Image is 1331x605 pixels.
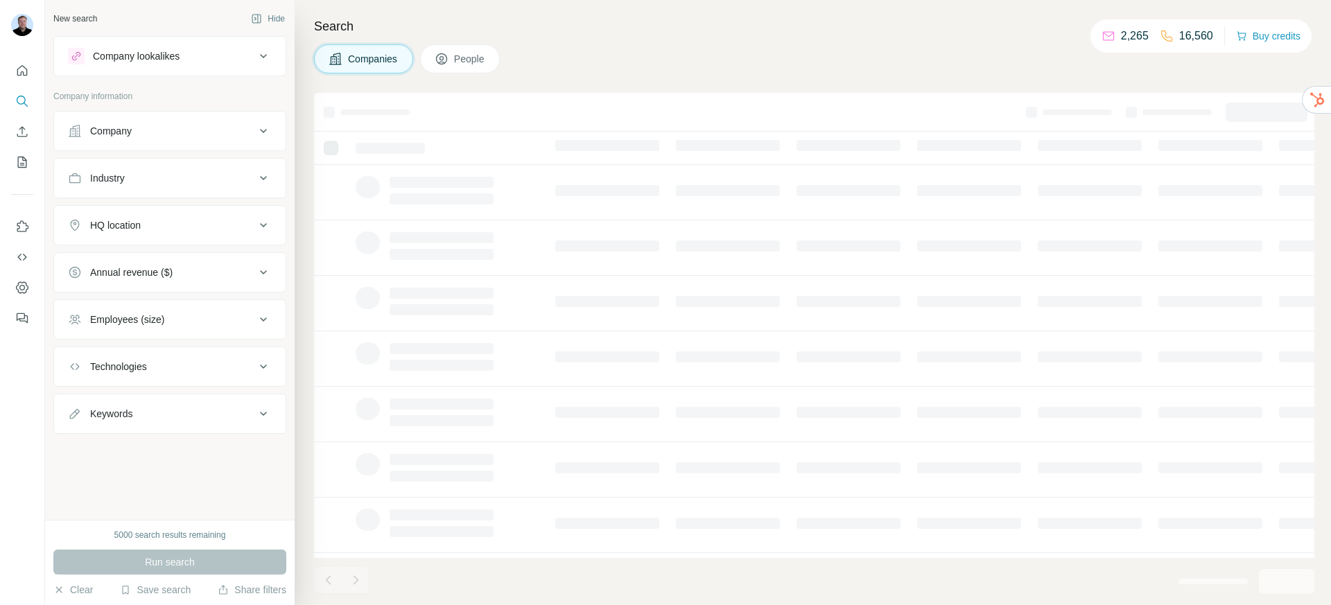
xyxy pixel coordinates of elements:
[11,214,33,239] button: Use Surfe on LinkedIn
[90,407,132,421] div: Keywords
[54,256,286,289] button: Annual revenue ($)
[90,124,132,138] div: Company
[218,583,286,597] button: Share filters
[11,58,33,83] button: Quick start
[53,90,286,103] p: Company information
[90,313,164,326] div: Employees (size)
[11,89,33,114] button: Search
[54,161,286,195] button: Industry
[53,583,93,597] button: Clear
[90,265,173,279] div: Annual revenue ($)
[54,303,286,336] button: Employees (size)
[1236,26,1300,46] button: Buy credits
[348,52,399,66] span: Companies
[54,397,286,430] button: Keywords
[53,12,97,25] div: New search
[54,209,286,242] button: HQ location
[54,350,286,383] button: Technologies
[11,14,33,36] img: Avatar
[454,52,486,66] span: People
[54,40,286,73] button: Company lookalikes
[11,245,33,270] button: Use Surfe API
[314,17,1314,36] h4: Search
[90,218,141,232] div: HQ location
[11,119,33,144] button: Enrich CSV
[120,583,191,597] button: Save search
[241,8,295,29] button: Hide
[11,306,33,331] button: Feedback
[1179,28,1213,44] p: 16,560
[11,150,33,175] button: My lists
[54,114,286,148] button: Company
[1121,28,1149,44] p: 2,265
[90,171,125,185] div: Industry
[11,275,33,300] button: Dashboard
[90,360,147,374] div: Technologies
[93,49,180,63] div: Company lookalikes
[114,529,226,541] div: 5000 search results remaining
